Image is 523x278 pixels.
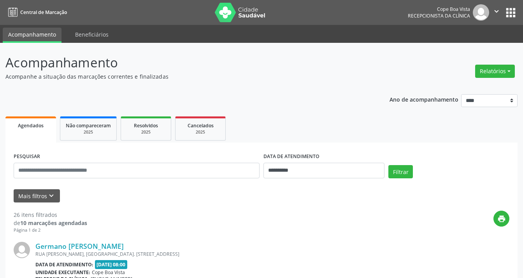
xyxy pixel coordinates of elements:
[95,260,128,269] span: [DATE] 08:00
[66,129,111,135] div: 2025
[14,189,60,203] button: Mais filtroskeyboard_arrow_down
[14,227,87,234] div: Página 1 de 2
[5,72,364,81] p: Acompanhe a situação das marcações correntes e finalizadas
[5,6,67,19] a: Central de Marcação
[408,6,470,12] div: Cope Boa Vista
[263,151,319,163] label: DATA DE ATENDIMENTO
[390,94,458,104] p: Ano de acompanhamento
[497,215,506,223] i: print
[126,129,165,135] div: 2025
[35,242,124,250] a: Germano [PERSON_NAME]
[3,28,61,43] a: Acompanhamento
[14,151,40,163] label: PESQUISAR
[504,6,518,19] button: apps
[35,269,90,276] b: Unidade executante:
[92,269,125,276] span: Cope Boa Vista
[20,9,67,16] span: Central de Marcação
[14,242,30,258] img: img
[473,4,489,21] img: img
[5,53,364,72] p: Acompanhamento
[35,261,93,268] b: Data de atendimento:
[408,12,470,19] span: Recepcionista da clínica
[35,251,393,257] div: RUA [PERSON_NAME], [GEOGRAPHIC_DATA]. [STREET_ADDRESS]
[18,122,44,129] span: Agendados
[66,122,111,129] span: Não compareceram
[475,65,515,78] button: Relatórios
[14,219,87,227] div: de
[47,192,56,200] i: keyboard_arrow_down
[388,165,413,178] button: Filtrar
[492,7,501,16] i: 
[188,122,214,129] span: Cancelados
[14,211,87,219] div: 26 itens filtrados
[70,28,114,41] a: Beneficiários
[134,122,158,129] span: Resolvidos
[493,211,509,227] button: print
[181,129,220,135] div: 2025
[20,219,87,227] strong: 10 marcações agendadas
[489,4,504,21] button: 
